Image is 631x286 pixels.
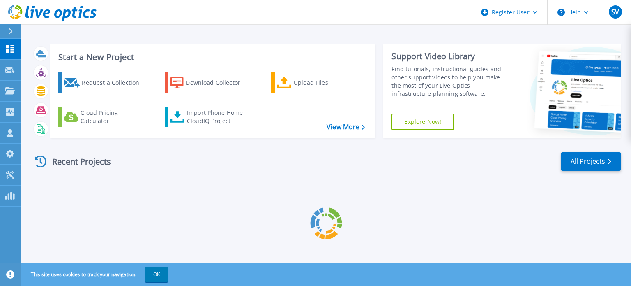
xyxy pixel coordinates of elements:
[23,267,168,282] span: This site uses cookies to track your navigation.
[391,65,511,98] div: Find tutorials, instructional guides and other support videos to help you make the most of your L...
[82,74,147,91] div: Request a Collection
[58,107,150,127] a: Cloud Pricing Calculator
[294,74,359,91] div: Upload Files
[145,267,168,282] button: OK
[187,109,251,125] div: Import Phone Home CloudIQ Project
[391,114,454,130] a: Explore Now!
[186,74,251,91] div: Download Collector
[165,72,256,93] a: Download Collector
[561,152,621,171] a: All Projects
[81,109,146,125] div: Cloud Pricing Calculator
[391,51,511,62] div: Support Video Library
[58,53,365,62] h3: Start a New Project
[327,123,365,131] a: View More
[271,72,363,93] a: Upload Files
[58,72,150,93] a: Request a Collection
[611,9,619,15] span: SV
[32,151,122,172] div: Recent Projects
